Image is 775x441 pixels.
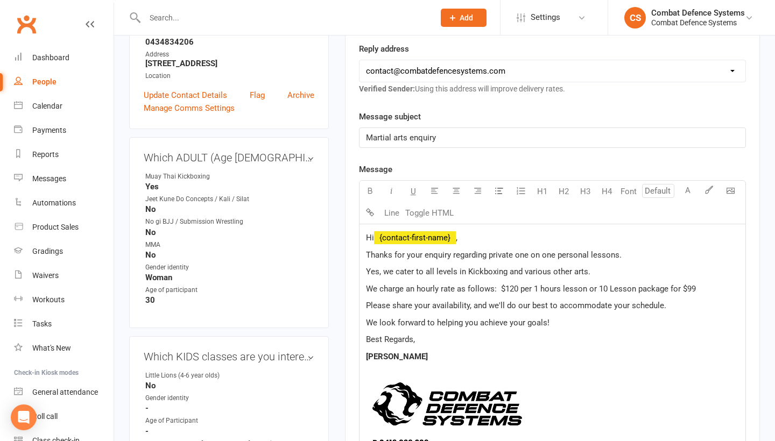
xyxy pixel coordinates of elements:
[14,239,114,264] a: Gradings
[145,49,314,60] div: Address
[596,181,618,202] button: H4
[403,202,456,224] button: Toggle HTML
[359,42,409,55] label: Reply address
[145,371,234,381] div: Little Lions (4-6 year olds)
[677,181,699,202] button: A
[145,295,314,305] strong: 30
[32,174,66,183] div: Messages
[145,393,234,403] div: Gender identity
[553,181,575,202] button: H2
[366,233,374,243] span: Hi
[14,46,114,70] a: Dashboard
[144,89,227,102] a: Update Contact Details
[287,89,314,102] a: Archive
[642,184,674,198] input: Default
[250,89,265,102] a: Flag
[11,404,37,430] div: Open Intercom Messenger
[460,13,473,22] span: Add
[145,204,314,214] strong: No
[145,37,314,47] strong: 0434834206
[14,143,114,167] a: Reports
[14,264,114,288] a: Waivers
[145,250,314,260] strong: No
[145,71,314,81] div: Location
[32,247,63,255] div: Gradings
[145,172,234,182] div: Muay Thai Kickboxing
[532,181,553,202] button: H1
[366,267,590,276] span: Yes, we cater to all levels in Kickboxing and various other arts.
[456,233,457,243] span: ,
[145,194,249,204] div: Jeet Kune Do Concepts / Kali / Silat
[366,352,428,361] span: [PERSON_NAME]
[359,84,415,93] strong: Verified Sender:
[366,301,666,310] span: Please share your availability, and we'll do our best to accommodate your schedule.
[32,102,62,110] div: Calendar
[14,118,114,143] a: Payments
[624,7,646,29] div: CS
[32,126,66,134] div: Payments
[14,94,114,118] a: Calendar
[531,5,560,30] span: Settings
[411,187,416,196] span: U
[14,167,114,191] a: Messages
[32,198,76,207] div: Automations
[32,77,57,86] div: People
[366,133,436,143] span: Martial arts enquiry
[32,271,59,280] div: Waivers
[13,11,40,38] a: Clubworx
[32,344,71,352] div: What's New
[366,250,622,260] span: Thanks for your enquiry regarding private one on one personal lessons.
[14,336,114,360] a: What's New
[381,202,403,224] button: Line
[359,84,565,93] span: Using this address will improve delivery rates.
[14,191,114,215] a: Automations
[145,273,314,282] strong: Woman
[144,152,314,163] h3: Which ADULT (Age [DEMOGRAPHIC_DATA]+) classes are you interested in?
[145,285,234,295] div: Age of participant
[144,102,235,115] a: Manage Comms Settings
[366,335,415,344] span: Best Regards,
[32,388,98,396] div: General attendance
[32,319,52,328] div: Tasks
[145,182,314,191] strong: Yes
[618,181,639,202] button: Font
[145,416,234,426] div: Age of Participant
[145,403,314,413] strong: -
[651,18,745,27] div: Combat Defence Systems
[14,380,114,404] a: General attendance kiosk mode
[145,59,314,68] strong: [STREET_ADDRESS]
[366,284,696,294] span: We charge an hourly rate as follows: $120 per 1 hours lesson or 10 Lesson package for $99
[441,9,487,27] button: Add
[359,110,421,123] label: Message subject
[144,351,314,362] h3: Which KIDS classes are you interested in?
[14,70,114,94] a: People
[145,381,314,390] strong: No
[145,240,234,250] div: MMA
[145,426,314,436] strong: -
[142,10,427,25] input: Search...
[14,215,114,239] a: Product Sales
[575,181,596,202] button: H3
[14,288,114,312] a: Workouts
[366,318,549,328] span: We look forward to helping you achieve your goals!
[651,8,745,18] div: Combat Defence Systems
[32,53,69,62] div: Dashboard
[32,295,65,304] div: Workouts
[359,163,392,176] label: Message
[14,404,114,429] a: Roll call
[32,223,79,231] div: Product Sales
[403,181,424,202] button: U
[14,312,114,336] a: Tasks
[145,227,314,237] strong: No
[145,217,243,227] div: No gi BJJ / Submission Wrestling
[32,412,58,421] div: Roll call
[145,262,234,273] div: Gender identity
[32,150,59,159] div: Reports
